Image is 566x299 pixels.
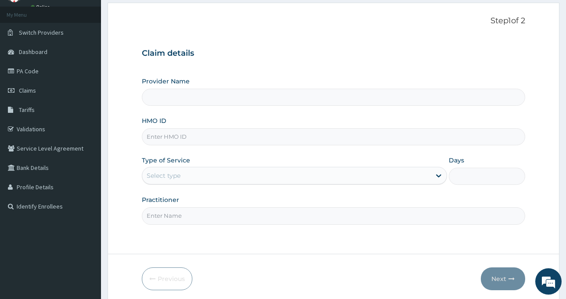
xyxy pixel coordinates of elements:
span: Switch Providers [19,29,64,36]
a: Online [31,4,52,10]
div: Select type [147,171,180,180]
input: Enter Name [142,207,525,224]
label: Practitioner [142,195,179,204]
label: HMO ID [142,116,166,125]
span: Claims [19,86,36,94]
p: Step 1 of 2 [142,16,525,26]
label: Provider Name [142,77,190,86]
input: Enter HMO ID [142,128,525,145]
button: Previous [142,267,192,290]
button: Next [481,267,525,290]
label: Days [449,156,464,165]
span: Tariffs [19,106,35,114]
label: Type of Service [142,156,190,165]
span: Dashboard [19,48,47,56]
h3: Claim details [142,49,525,58]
